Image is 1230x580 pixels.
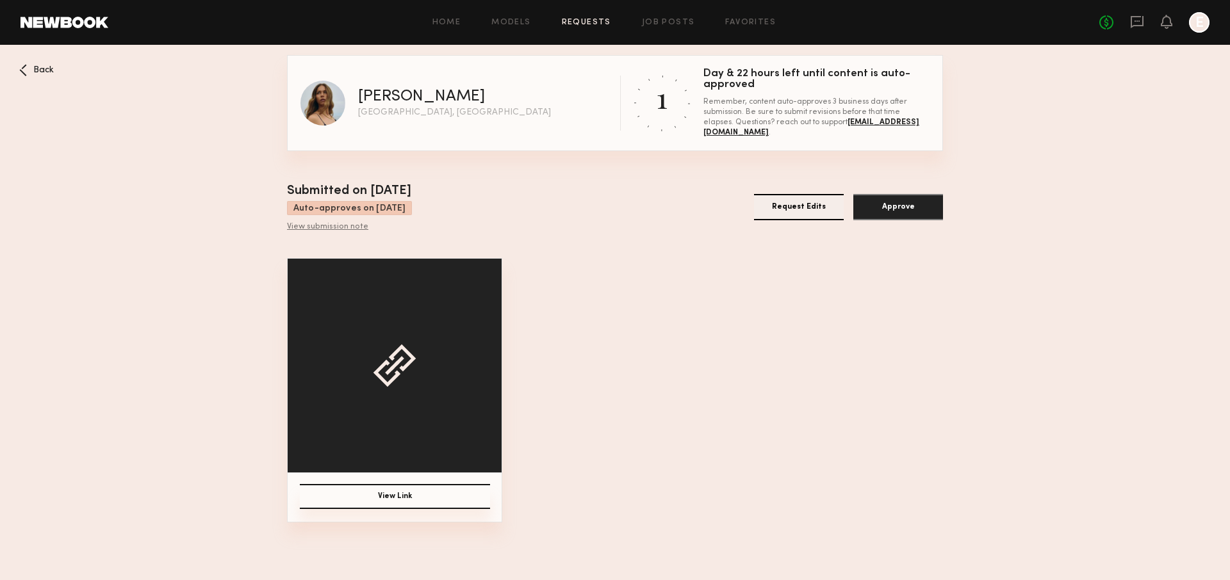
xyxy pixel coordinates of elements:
[657,77,668,117] div: 1
[754,194,844,220] button: Request Edits
[703,68,930,90] div: Day & 22 hours left until content is auto-approved
[1189,12,1209,33] a: E
[287,201,412,215] div: Auto-approves on [DATE]
[703,97,930,138] div: Remember, content auto-approves 3 business days after submission. Be sure to submit revisions bef...
[287,182,412,201] div: Submitted on [DATE]
[33,66,54,75] span: Back
[432,19,461,27] a: Home
[491,19,530,27] a: Models
[853,194,943,220] button: Approve
[287,222,412,232] div: View submission note
[725,19,776,27] a: Favorites
[300,484,490,509] button: View Link
[642,19,695,27] a: Job Posts
[358,89,485,105] div: [PERSON_NAME]
[358,108,551,117] div: [GEOGRAPHIC_DATA], [GEOGRAPHIC_DATA]
[562,19,611,27] a: Requests
[300,81,345,125] img: Jana C profile picture.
